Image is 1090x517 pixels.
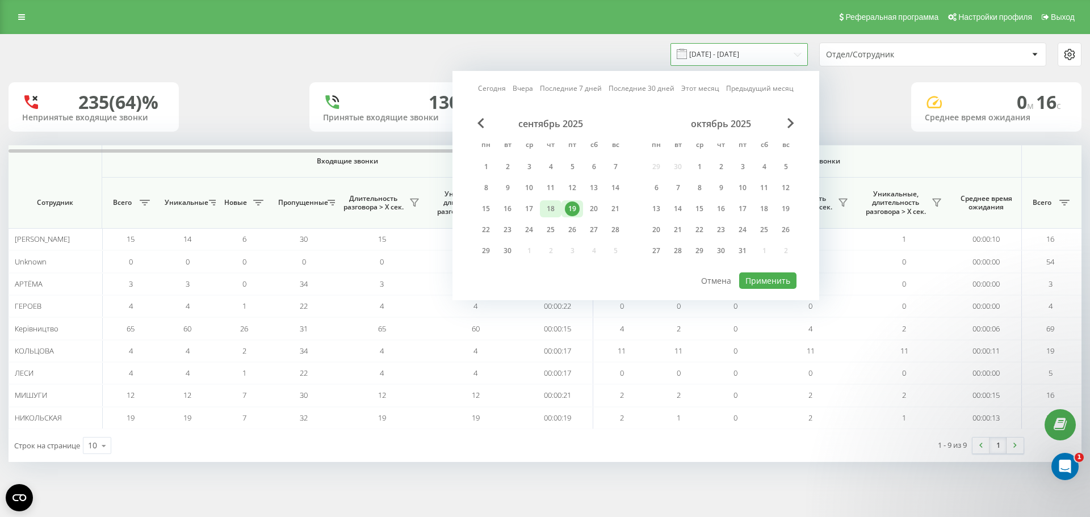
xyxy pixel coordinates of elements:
div: чт 25 сент. 2025 г. [540,221,561,238]
div: 235 (64)% [78,91,158,113]
span: Всего [1028,198,1056,207]
span: 5 [1049,368,1053,378]
span: Длительность разговора > Х сек. [341,194,406,212]
span: Строк на странице [14,440,80,451]
span: 34 [300,279,308,289]
div: 8 [692,180,707,195]
div: 11 [543,180,558,195]
div: 24 [522,222,536,237]
span: 0 [733,413,737,423]
div: пн 6 окт. 2025 г. [645,179,667,196]
div: 17 [522,201,536,216]
div: 11 [757,180,772,195]
span: 4 [473,301,477,311]
div: 16 [500,201,515,216]
span: 12 [183,390,191,400]
td: 00:00:06 [951,317,1022,339]
div: 1 - 9 из 9 [938,439,967,451]
span: 2 [808,413,812,423]
span: Новые [221,198,250,207]
span: 31 [300,323,308,334]
td: 00:00:00 [951,250,1022,272]
span: Среднее время ожидания [959,194,1013,212]
span: 2 [620,390,624,400]
div: 10 [735,180,750,195]
span: 19 [127,413,135,423]
span: 16 [1036,90,1061,114]
abbr: четверг [712,137,730,154]
span: 0 [733,368,737,378]
div: ср 29 окт. 2025 г. [689,242,710,259]
span: АРТЁМА [15,279,43,289]
div: пт 10 окт. 2025 г. [732,179,753,196]
span: 0 [620,368,624,378]
span: Уникальные [165,198,206,207]
div: чт 16 окт. 2025 г. [710,200,732,217]
div: ср 22 окт. 2025 г. [689,221,710,238]
div: 28 [608,222,623,237]
td: 00:00:10 [951,228,1022,250]
div: вт 16 сент. 2025 г. [497,200,518,217]
div: 6 [649,180,664,195]
span: 4 [473,346,477,356]
span: 11 [674,346,682,356]
td: 00:00:17 [522,362,593,384]
abbr: пятница [564,137,581,154]
div: пн 29 сент. 2025 г. [475,242,497,259]
span: ГЕРОЕВ [15,301,41,311]
div: пн 13 окт. 2025 г. [645,200,667,217]
span: 0 [302,257,306,267]
div: вт 14 окт. 2025 г. [667,200,689,217]
span: 11 [807,346,815,356]
span: 4 [473,368,477,378]
span: 4 [129,346,133,356]
div: пт 3 окт. 2025 г. [732,158,753,175]
div: 5 [565,159,580,174]
span: 32 [300,413,308,423]
div: 1 [692,159,707,174]
span: 60 [183,323,191,334]
span: 1 [242,368,246,378]
div: 30 [714,243,728,258]
div: 26 [778,222,793,237]
span: 1 [902,413,906,423]
div: 20 [649,222,664,237]
div: Непринятые входящие звонки [22,113,165,123]
span: 12 [378,390,386,400]
div: чт 18 сент. 2025 г. [540,200,561,217]
div: 9 [714,180,728,195]
div: 5 [778,159,793,174]
div: 25 [543,222,558,237]
span: 4 [186,346,190,356]
span: Пропущенные [278,198,324,207]
span: 26 [240,323,248,334]
div: 10 [88,440,97,451]
span: 19 [1046,346,1054,356]
div: 15 [692,201,707,216]
span: 15 [127,234,135,244]
abbr: понедельник [648,137,665,154]
span: 0 [733,390,737,400]
td: 00:00:22 [522,295,593,317]
div: 29 [479,243,493,258]
span: 2 [677,390,681,400]
div: сб 6 сент. 2025 г. [583,158,605,175]
div: 18 [543,201,558,216]
div: 16 [714,201,728,216]
span: 19 [183,413,191,423]
a: Последние 30 дней [609,83,674,94]
div: ср 8 окт. 2025 г. [689,179,710,196]
div: вс 5 окт. 2025 г. [775,158,796,175]
div: пн 22 сент. 2025 г. [475,221,497,238]
div: ср 3 сент. 2025 г. [518,158,540,175]
div: 2 [500,159,515,174]
span: 0 [733,301,737,311]
div: 4 [543,159,558,174]
span: м [1027,99,1036,112]
abbr: воскресенье [607,137,624,154]
span: Unknown [15,257,47,267]
span: 2 [902,323,906,334]
abbr: воскресенье [777,137,794,154]
td: 00:00:21 [522,384,593,406]
span: 16 [1046,234,1054,244]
